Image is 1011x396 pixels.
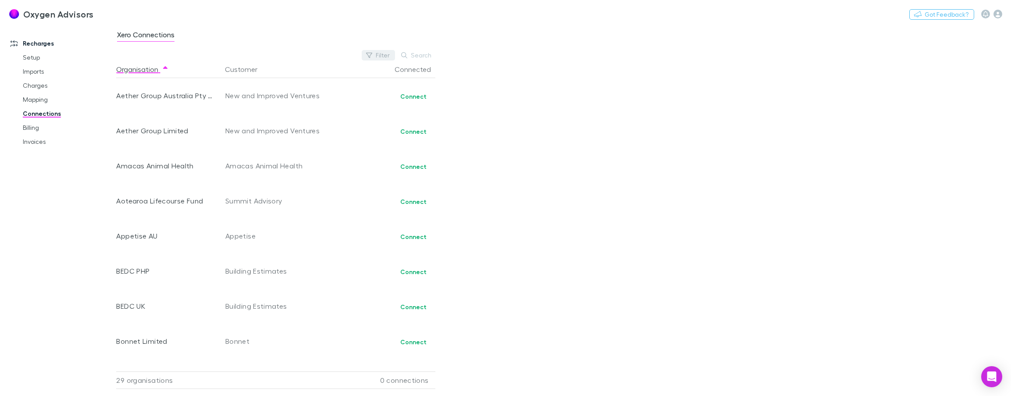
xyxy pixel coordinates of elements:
[225,359,324,394] div: CaloCurb
[116,289,213,324] div: BEDC UK
[397,50,437,61] button: Search
[225,113,324,148] div: New and Improved Ventures
[225,61,268,78] button: Customer
[225,218,324,253] div: Appetise
[23,9,94,19] h3: Oxygen Advisors
[2,36,121,50] a: Recharges
[395,161,432,172] button: Connect
[225,78,324,113] div: New and Improved Ventures
[116,61,169,78] button: Organisation
[225,289,324,324] div: Building Estimates
[395,267,432,277] button: Connect
[117,30,174,42] span: Xero Connections
[225,324,324,359] div: Bonnet
[225,183,324,218] div: Summit Advisory
[116,113,213,148] div: Aether Group Limited
[14,78,121,93] a: Charges
[225,253,324,289] div: Building Estimates
[14,64,121,78] a: Imports
[395,302,432,312] button: Connect
[362,50,395,61] button: Filter
[395,61,441,78] button: Connected
[395,337,432,347] button: Connect
[395,232,432,242] button: Connect
[225,148,324,183] div: Amacas Animal Health
[4,4,99,25] a: Oxygen Advisors
[981,366,1002,387] div: Open Intercom Messenger
[14,121,121,135] a: Billing
[116,78,213,113] div: Aether Group Australia Pty Limited
[9,9,20,19] img: Oxygen Advisors's Logo
[395,91,432,102] button: Connect
[116,148,213,183] div: Amacas Animal Health
[14,93,121,107] a: Mapping
[116,253,213,289] div: BEDC PHP
[14,50,121,64] a: Setup
[909,9,974,20] button: Got Feedback?
[116,371,221,389] div: 29 organisations
[395,196,432,207] button: Connect
[327,371,432,389] div: 0 connections
[116,324,213,359] div: Bonnet Limited
[116,218,213,253] div: Appetise AU
[395,126,432,137] button: Connect
[14,135,121,149] a: Invoices
[116,359,213,394] div: Calocurb USA Limited
[14,107,121,121] a: Connections
[116,183,213,218] div: Aotearoa Lifecourse Fund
